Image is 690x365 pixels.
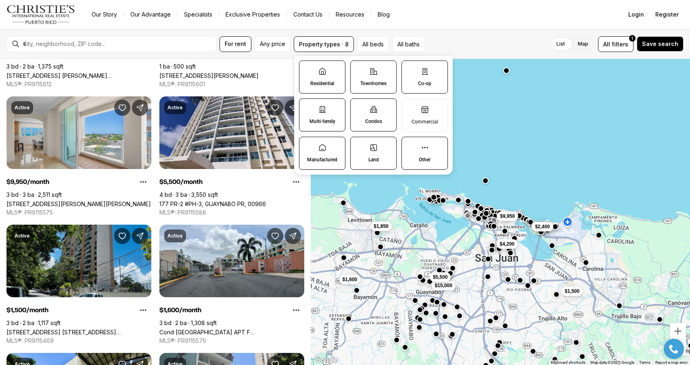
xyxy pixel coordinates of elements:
[260,41,285,47] span: Any price
[412,119,438,125] p: Commercial
[267,228,283,244] button: Save Property: Cond Victoria Village APT F 202 HATO TEJAS BAYAMON #202
[431,281,455,290] button: $15,000
[590,360,634,365] span: Map data ©2025 Google
[220,36,251,52] button: For rent
[429,272,451,282] button: $5,500
[114,228,130,244] button: Save Property: 500 MODESTO ST COND. BELLO HORIZONTE #3-01
[285,228,301,244] button: Share Property
[623,6,649,23] button: Login
[6,5,75,24] img: logo
[329,9,371,20] a: Resources
[561,286,583,296] button: $1,500
[124,9,177,20] a: Our Advantage
[368,156,379,163] p: Land
[419,156,431,163] p: Other
[178,9,219,20] a: Specialists
[85,9,123,20] a: Our Story
[288,302,304,318] button: Property options
[571,37,595,51] label: Map
[307,156,337,163] p: Manufactured
[294,36,354,52] button: Property types · 8
[670,323,686,339] button: Zoom in
[15,104,30,111] p: Active
[550,37,571,51] label: List
[159,200,266,207] a: 177 PR-2 #PH-3, GUAYNABO PR, 00966
[650,6,684,23] button: Register
[225,41,246,47] span: For rent
[339,275,360,284] button: $1,600
[114,100,130,116] button: Save Property: 20 CARRION COURT #602
[15,233,30,239] p: Active
[287,9,329,20] button: Contact Us
[655,360,688,365] a: Report a map error
[159,72,259,79] a: 4633 Avenida Isla Verde CASTILLO DEL MAR, CAROLINA PR, 00979
[500,213,515,219] span: $9,950
[219,9,286,20] a: Exclusive Properties
[631,35,633,42] span: 1
[135,302,151,318] button: Property options
[371,9,396,20] a: Blog
[360,80,387,87] p: Townhomes
[532,222,553,232] button: $2,400
[370,221,392,231] button: $1,850
[497,211,518,221] button: $9,950
[132,100,148,116] button: Share Property
[565,288,579,294] span: $1,500
[603,40,610,48] span: All
[500,241,514,247] span: $4,200
[310,80,334,87] p: Residential
[132,228,148,244] button: Share Property
[374,223,389,229] span: $1,850
[285,100,301,116] button: Share Property
[392,36,425,52] button: All baths
[6,200,151,207] a: 20 CARRION COURT #602, SAN JUAN PR, 00911
[255,36,291,52] button: Any price
[612,40,628,48] span: filters
[418,80,431,87] p: Co-op
[628,11,644,18] span: Login
[655,11,679,18] span: Register
[357,36,389,52] button: All beds
[135,174,151,190] button: Property options
[535,223,550,230] span: $2,400
[433,274,447,280] span: $5,500
[288,174,304,190] button: Property options
[167,104,183,111] p: Active
[642,41,678,47] span: Save search
[167,233,183,239] p: Active
[342,276,357,283] span: $1,600
[598,36,634,52] button: Allfilters1
[639,360,650,365] a: Terms (opens in new tab)
[496,239,518,249] button: $4,200
[6,329,151,336] a: 500 MODESTO ST COND. BELLO HORIZONTE #3-01, SAN JUAN PR, 00924
[309,118,335,125] p: Multi-family
[6,72,151,79] a: 1351 AVE. WILSON #202, SAN JUAN PR, 00907
[435,282,452,289] span: $15,000
[637,36,684,52] button: Save search
[365,118,382,125] p: Condos
[159,329,304,336] a: Cond Victoria Village APT F 202 HATO TEJAS BAYAMON #202, BAYAMON PR, 00959
[267,100,283,116] button: Save Property: 177 PR-2 #PH-3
